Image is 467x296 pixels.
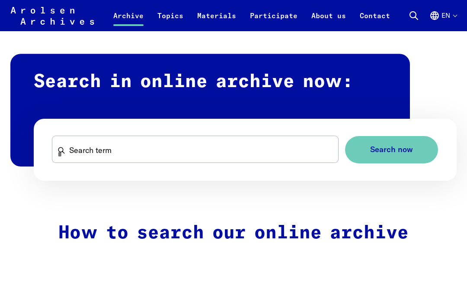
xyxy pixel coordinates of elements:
a: Participate [243,10,304,31]
h2: How to search our online archive [51,222,416,244]
span: Search now [370,145,413,154]
a: Materials [190,10,243,31]
button: Search now [345,136,438,163]
a: Contact [353,10,397,31]
nav: Primary [106,5,397,26]
a: Topics [150,10,190,31]
h2: Search in online archive now: [10,54,410,166]
button: English, language selection [429,10,457,31]
a: About us [304,10,353,31]
a: Archive [106,10,150,31]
